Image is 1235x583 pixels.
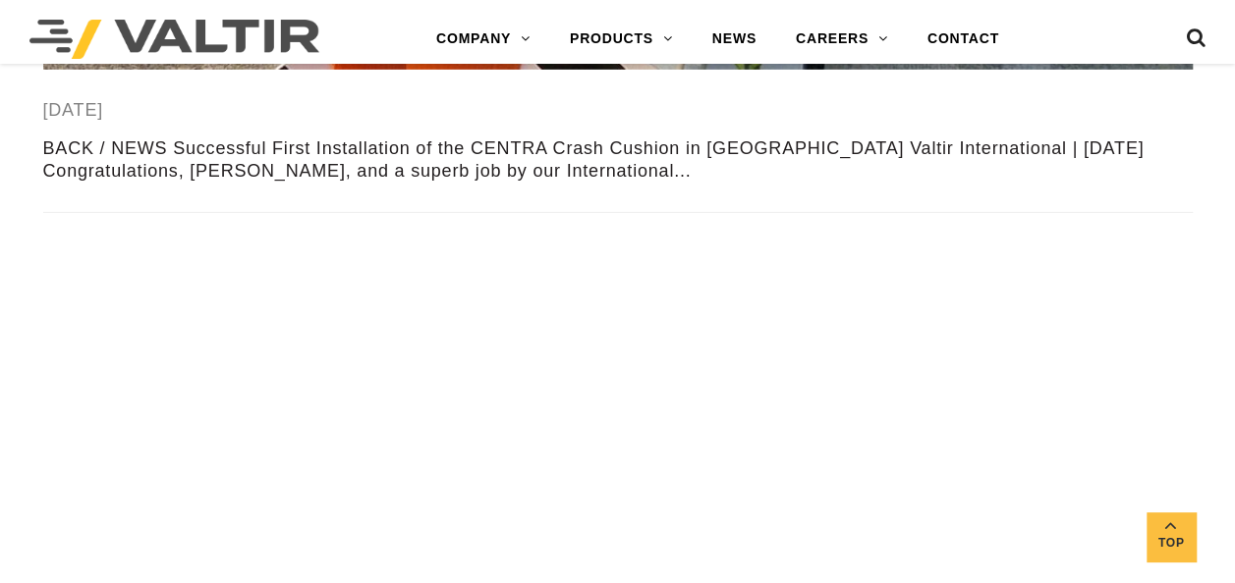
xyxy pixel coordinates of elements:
[1147,532,1196,555] span: Top
[43,100,103,120] a: [DATE]
[43,137,1193,184] div: BACK / NEWS Successful First Installation of the CENTRA Crash Cushion in [GEOGRAPHIC_DATA] Valtir...
[417,20,550,59] a: COMPANY
[29,20,319,59] img: Valtir
[776,20,908,59] a: CAREERS
[908,20,1019,59] a: CONTACT
[1147,512,1196,561] a: Top
[693,20,776,59] a: NEWS
[550,20,693,59] a: PRODUCTS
